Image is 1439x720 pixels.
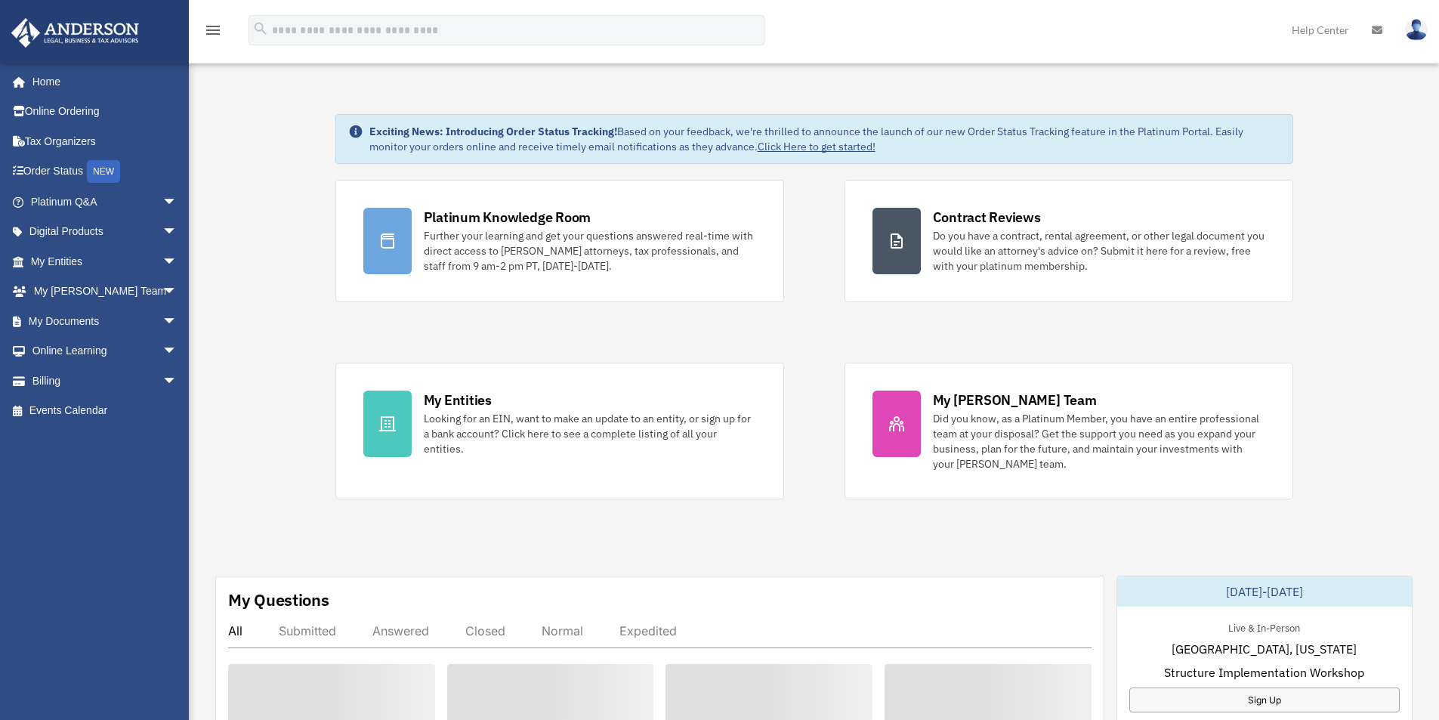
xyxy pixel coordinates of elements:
[11,126,200,156] a: Tax Organizers
[933,411,1265,471] div: Did you know, as a Platinum Member, you have an entire professional team at your disposal? Get th...
[11,366,200,396] a: Billingarrow_drop_down
[369,124,1280,154] div: Based on your feedback, we're thrilled to announce the launch of our new Order Status Tracking fe...
[279,623,336,638] div: Submitted
[11,97,200,127] a: Online Ordering
[424,391,492,409] div: My Entities
[162,246,193,277] span: arrow_drop_down
[1129,688,1400,712] a: Sign Up
[11,187,200,217] a: Platinum Q&Aarrow_drop_down
[424,228,756,273] div: Further your learning and get your questions answered real-time with direct access to [PERSON_NAM...
[11,306,200,336] a: My Documentsarrow_drop_down
[424,208,591,227] div: Platinum Knowledge Room
[252,20,269,37] i: search
[1172,640,1357,658] span: [GEOGRAPHIC_DATA], [US_STATE]
[162,277,193,307] span: arrow_drop_down
[758,140,875,153] a: Click Here to get started!
[845,180,1293,302] a: Contract Reviews Do you have a contract, rental agreement, or other legal document you would like...
[228,589,329,611] div: My Questions
[11,156,200,187] a: Order StatusNEW
[933,391,1097,409] div: My [PERSON_NAME] Team
[11,66,193,97] a: Home
[204,26,222,39] a: menu
[11,336,200,366] a: Online Learningarrow_drop_down
[335,180,784,302] a: Platinum Knowledge Room Further your learning and get your questions answered real-time with dire...
[11,217,200,247] a: Digital Productsarrow_drop_down
[11,277,200,307] a: My [PERSON_NAME] Teamarrow_drop_down
[87,160,120,183] div: NEW
[845,363,1293,499] a: My [PERSON_NAME] Team Did you know, as a Platinum Member, you have an entire professional team at...
[204,21,222,39] i: menu
[11,396,200,426] a: Events Calendar
[228,623,242,638] div: All
[465,623,505,638] div: Closed
[162,217,193,248] span: arrow_drop_down
[1405,19,1428,41] img: User Pic
[933,208,1041,227] div: Contract Reviews
[619,623,677,638] div: Expedited
[162,306,193,337] span: arrow_drop_down
[335,363,784,499] a: My Entities Looking for an EIN, want to make an update to an entity, or sign up for a bank accoun...
[162,187,193,218] span: arrow_drop_down
[1216,619,1312,635] div: Live & In-Person
[162,366,193,397] span: arrow_drop_down
[424,411,756,456] div: Looking for an EIN, want to make an update to an entity, or sign up for a bank account? Click her...
[1164,663,1364,681] span: Structure Implementation Workshop
[369,125,617,138] strong: Exciting News: Introducing Order Status Tracking!
[7,18,144,48] img: Anderson Advisors Platinum Portal
[542,623,583,638] div: Normal
[372,623,429,638] div: Answered
[1117,576,1412,607] div: [DATE]-[DATE]
[933,228,1265,273] div: Do you have a contract, rental agreement, or other legal document you would like an attorney's ad...
[162,336,193,367] span: arrow_drop_down
[11,246,200,277] a: My Entitiesarrow_drop_down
